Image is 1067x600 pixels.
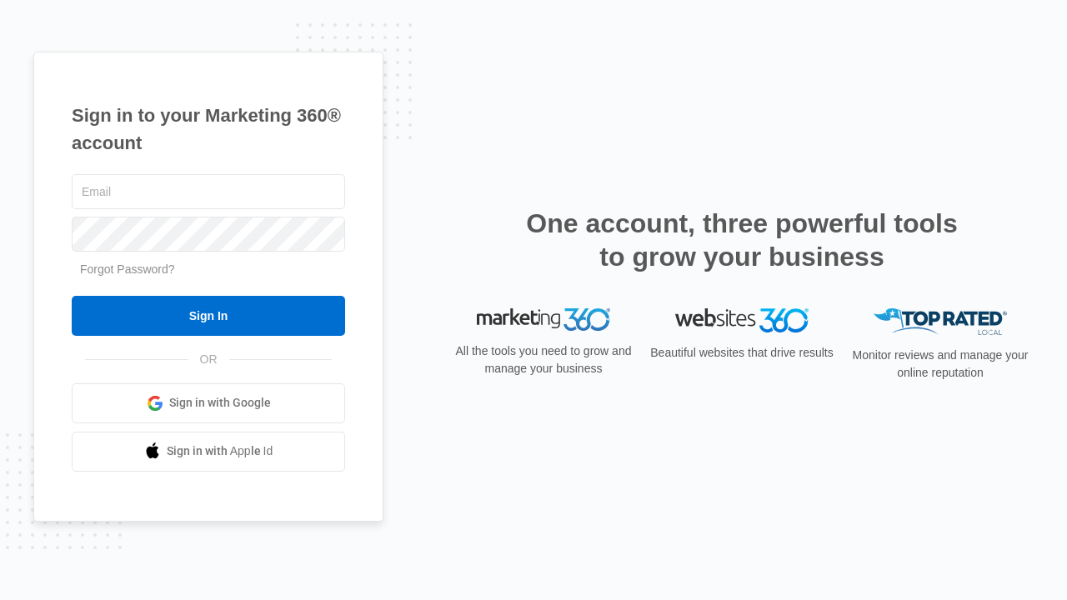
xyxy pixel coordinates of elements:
[847,347,1034,382] p: Monitor reviews and manage your online reputation
[167,442,273,460] span: Sign in with Apple Id
[649,344,835,362] p: Beautiful websites that drive results
[72,383,345,423] a: Sign in with Google
[169,394,271,412] span: Sign in with Google
[80,262,175,276] a: Forgot Password?
[521,207,963,273] h2: One account, three powerful tools to grow your business
[72,174,345,209] input: Email
[72,296,345,336] input: Sign In
[450,342,637,377] p: All the tools you need to grow and manage your business
[188,351,229,368] span: OR
[72,432,345,472] a: Sign in with Apple Id
[477,308,610,332] img: Marketing 360
[874,308,1007,336] img: Top Rated Local
[675,308,809,332] img: Websites 360
[72,102,345,157] h1: Sign in to your Marketing 360® account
